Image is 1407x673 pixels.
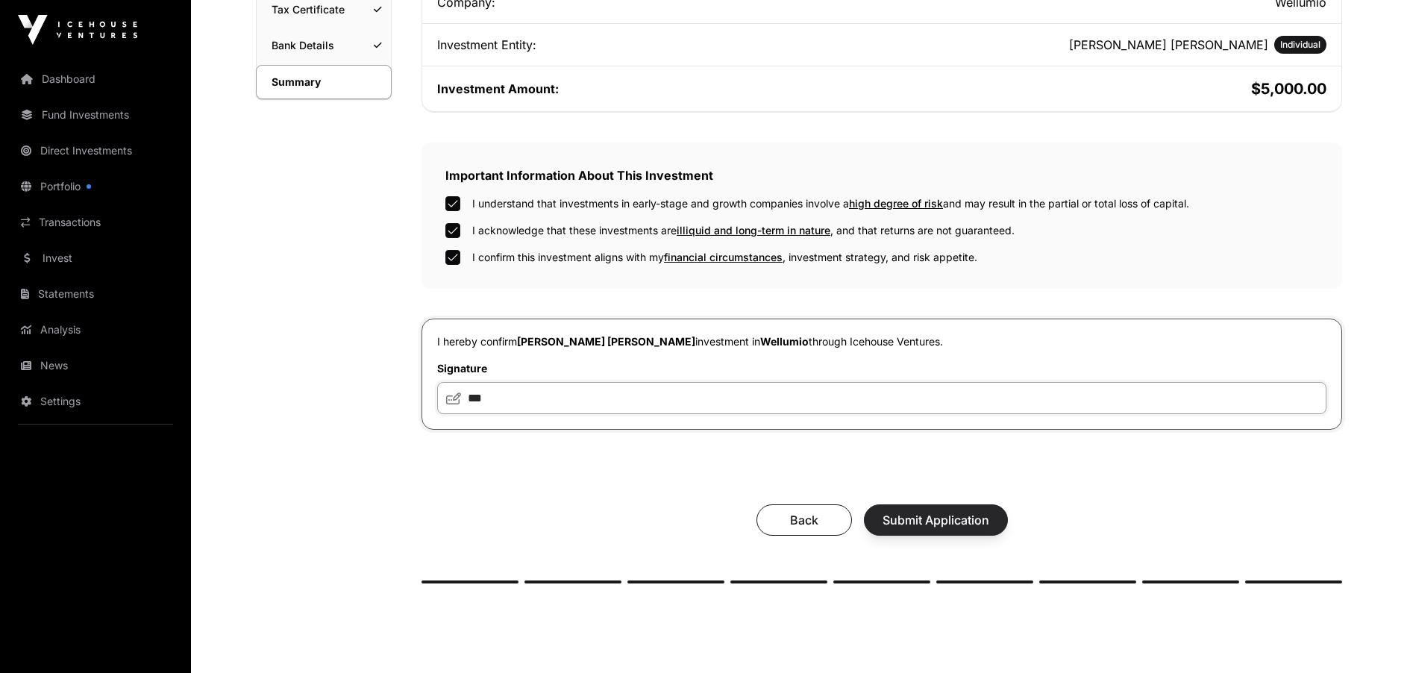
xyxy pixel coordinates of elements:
[437,36,879,54] div: Investment Entity:
[1280,39,1320,51] span: Individual
[472,250,977,265] label: I confirm this investment aligns with my , investment strategy, and risk appetite.
[12,134,179,167] a: Direct Investments
[437,361,1326,376] label: Signature
[445,166,1318,184] h2: Important Information About This Investment
[849,197,943,210] span: high degree of risk
[756,504,852,536] button: Back
[472,223,1015,238] label: I acknowledge that these investments are , and that returns are not guaranteed.
[12,242,179,275] a: Invest
[437,334,1326,349] p: I hereby confirm investment in through Icehouse Ventures.
[12,63,179,96] a: Dashboard
[18,15,137,45] img: Icehouse Ventures Logo
[472,196,1189,211] label: I understand that investments in early-stage and growth companies involve a and may result in the...
[12,98,179,131] a: Fund Investments
[12,385,179,418] a: Settings
[12,206,179,239] a: Transactions
[1069,36,1268,54] h2: [PERSON_NAME] [PERSON_NAME]
[257,29,391,62] a: Bank Details
[677,224,830,237] span: illiquid and long-term in nature
[256,65,392,99] a: Summary
[664,251,783,263] span: financial circumstances
[760,335,809,348] span: Wellumio
[12,278,179,310] a: Statements
[12,349,179,382] a: News
[775,511,833,529] span: Back
[517,335,695,348] span: [PERSON_NAME] [PERSON_NAME]
[883,511,989,529] span: Submit Application
[864,504,1008,536] button: Submit Application
[12,170,179,203] a: Portfolio
[437,81,559,96] span: Investment Amount:
[885,78,1326,99] h2: $5,000.00
[1332,601,1407,673] iframe: Chat Widget
[12,313,179,346] a: Analysis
